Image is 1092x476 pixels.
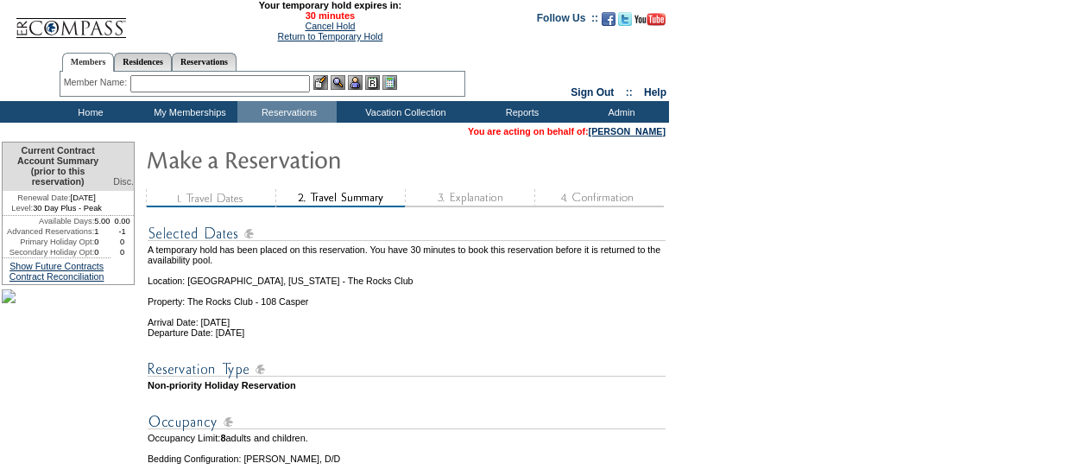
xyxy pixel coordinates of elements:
[148,327,666,338] td: Departure Date: [DATE]
[534,189,664,207] img: step4_state1.gif
[148,223,666,244] img: subTtlSelectedDates.gif
[626,86,633,98] span: ::
[602,12,615,26] img: Become our fan on Facebook
[148,307,666,327] td: Arrival Date: [DATE]
[3,247,94,257] td: Secondary Holiday Opt:
[146,189,275,207] img: step1_state3.gif
[278,31,383,41] a: Return to Temporary Hold
[148,411,666,433] img: subTtlOccupancy.gif
[113,176,134,187] span: Disc.
[148,244,666,265] td: A temporary hold has been placed on this reservation. You have 30 minutes to book this reservatio...
[3,237,94,247] td: Primary Holiday Opt:
[2,289,16,303] img: Shot-20-049.jpg
[62,53,115,72] a: Members
[337,101,470,123] td: Vacation Collection
[110,237,134,247] td: 0
[3,191,110,203] td: [DATE]
[146,142,491,176] img: Make Reservation
[348,75,363,90] img: Impersonate
[3,216,94,226] td: Available Days:
[365,75,380,90] img: Reservations
[110,247,134,257] td: 0
[470,101,570,123] td: Reports
[589,126,666,136] a: [PERSON_NAME]
[602,17,615,28] a: Become our fan on Facebook
[331,75,345,90] img: View
[571,86,614,98] a: Sign Out
[3,203,110,216] td: 30 Day Plus - Peak
[570,101,669,123] td: Admin
[618,17,632,28] a: Follow us on Twitter
[64,75,130,90] div: Member Name:
[110,216,134,226] td: 0.00
[94,216,110,226] td: 5.00
[9,271,104,282] a: Contract Reconciliation
[313,75,328,90] img: b_edit.gif
[148,359,666,380] img: subTtlResType.gif
[148,265,666,286] td: Location: [GEOGRAPHIC_DATA], [US_STATE] - The Rocks Club
[618,12,632,26] img: Follow us on Twitter
[634,17,666,28] a: Subscribe to our YouTube Channel
[468,126,666,136] span: You are acting on behalf of:
[94,237,110,247] td: 0
[237,101,337,123] td: Reservations
[11,203,33,213] span: Level:
[94,226,110,237] td: 1
[136,10,524,21] span: 30 minutes
[634,13,666,26] img: Subscribe to our YouTube Channel
[3,226,94,237] td: Advanced Reservations:
[110,226,134,237] td: -1
[220,433,225,443] span: 8
[148,433,666,443] td: Occupancy Limit: adults and children.
[9,261,104,271] a: Show Future Contracts
[172,53,237,71] a: Reservations
[15,3,127,39] img: Compass Home
[3,143,110,191] td: Current Contract Account Summary (prior to this reservation)
[39,101,138,123] td: Home
[138,101,237,123] td: My Memberships
[644,86,666,98] a: Help
[275,189,405,207] img: step2_state2.gif
[537,10,598,31] td: Follow Us ::
[148,380,666,390] td: Non-priority Holiday Reservation
[405,189,534,207] img: step3_state1.gif
[148,286,666,307] td: Property: The Rocks Club - 108 Casper
[305,21,355,31] a: Cancel Hold
[148,454,666,464] td: Bedding Configuration: [PERSON_NAME], D/D
[17,193,70,203] span: Renewal Date:
[382,75,397,90] img: b_calculator.gif
[114,53,172,71] a: Residences
[94,247,110,257] td: 0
